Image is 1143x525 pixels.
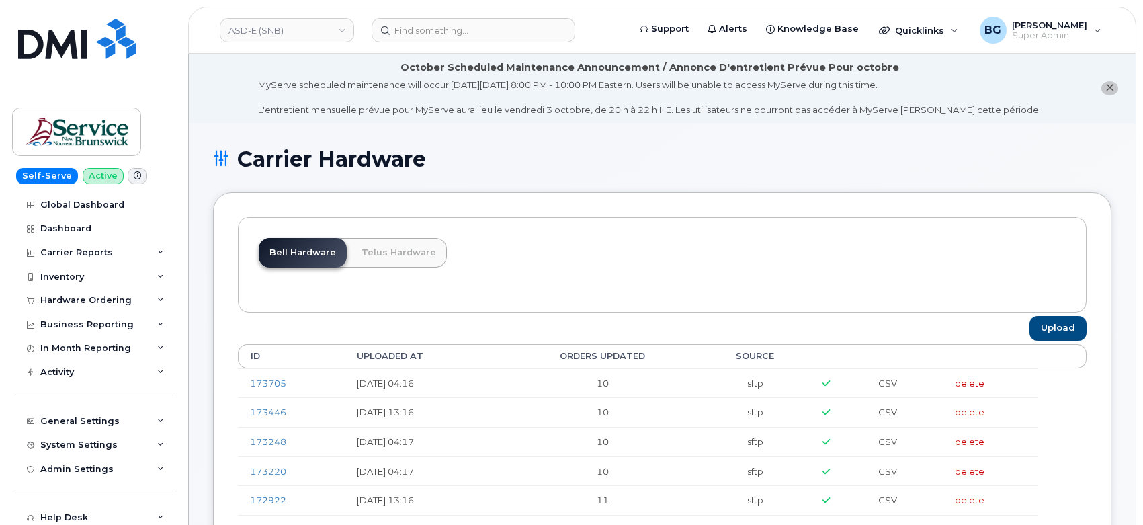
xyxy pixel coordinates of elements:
i: Parsed at: 2025-10-01 04:30 [822,379,830,388]
i: Parsed at: 2025-09-29 04:52 [822,438,830,446]
i: Parsed at: 2025-09-29 04:45 [822,467,830,476]
td: sftp [700,456,810,486]
td: 10 [506,368,700,398]
a: 173248 [250,436,286,447]
a: 172922 [250,495,286,506]
td: 10 [506,397,700,427]
td: CSV [866,485,942,515]
i: Parsed at: 2025-09-29 13:30 [822,408,830,417]
th: SOURCE [700,344,810,368]
a: Telus Hardware [351,238,447,268]
td: CSV [866,397,942,427]
a: Bell Hardware [259,238,347,268]
a: delete [955,407,984,417]
td: 2025-09-29 04:17 [345,456,505,486]
button: close notification [1101,81,1118,95]
i: Parsed at: 2025-09-26 13:30 [822,496,830,505]
th: UPLOADED AT [345,344,505,368]
div: October Scheduled Maintenance Announcement / Annonce D'entretient Prévue Pour octobre [400,60,899,75]
a: 173220 [250,466,286,477]
td: 2025-10-01 04:16 [345,368,505,398]
td: 2025-09-26 13:16 [345,485,505,515]
a: Upload [1029,316,1087,341]
a: delete [955,495,984,506]
a: delete [955,466,984,477]
a: 173446 [250,407,286,417]
div: MyServe scheduled maintenance will occur [DATE][DATE] 8:00 PM - 10:00 PM Eastern. Users will be u... [258,79,1041,116]
th: ID [238,344,345,368]
td: 10 [506,427,700,456]
td: 2025-09-29 13:16 [345,397,505,427]
td: 10 [506,456,700,486]
a: delete [955,436,984,447]
td: sftp [700,397,810,427]
h1: Carrier Hardware [213,147,1111,171]
td: sftp [700,427,810,456]
a: 173705 [250,378,286,389]
td: sftp [700,368,810,398]
a: delete [955,378,984,389]
td: CSV [866,427,942,456]
td: CSV [866,368,942,398]
td: 2025-09-29 04:17 [345,427,505,456]
td: CSV [866,456,942,486]
th: ORDERS UPDATED [506,344,700,368]
td: sftp [700,485,810,515]
td: 11 [506,485,700,515]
